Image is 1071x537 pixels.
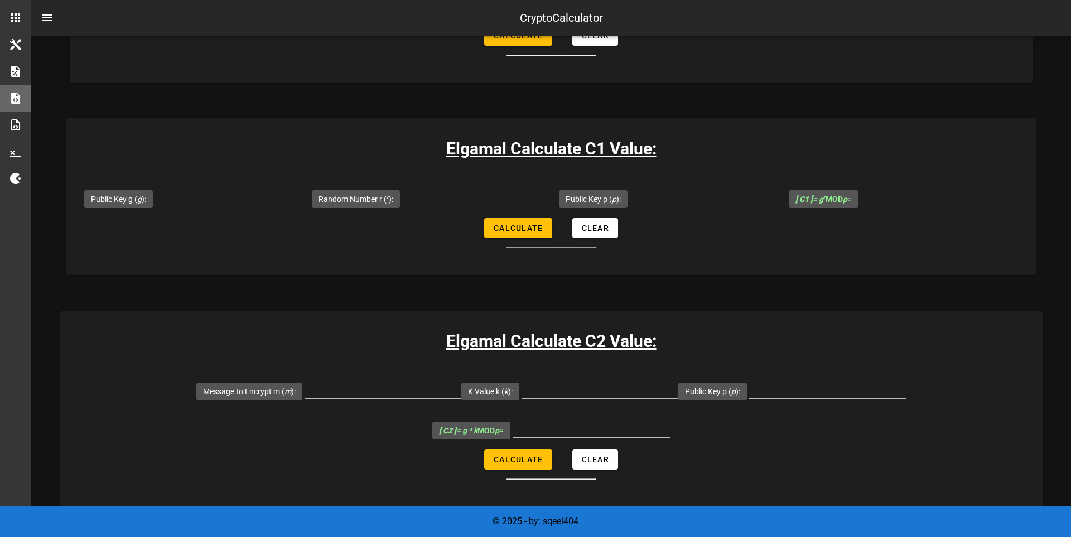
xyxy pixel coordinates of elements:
sup: r [823,193,826,201]
button: Clear [572,218,618,238]
button: Calculate [484,218,552,238]
i: k [504,387,508,396]
button: Clear [572,26,618,46]
sup: r [387,193,389,201]
h3: Elgamal Calculate C2 Value: [60,328,1043,354]
span: Calculate [493,455,543,464]
button: nav-menu-toggle [33,4,60,31]
i: p [612,195,616,204]
i: = g * k [439,426,477,435]
i: p [843,195,847,204]
button: Clear [572,449,618,470]
label: Public Key g ( ): [91,193,146,205]
b: [ C2 ] [439,426,456,435]
h3: Elgamal Calculate C1 Value: [66,136,1036,161]
i: p [495,426,499,435]
label: K Value k ( ): [468,386,513,397]
label: Public Key p ( ): [685,386,740,397]
span: Calculate [493,224,543,233]
span: Clear [581,455,609,464]
button: Calculate [484,26,552,46]
label: Public Key p ( ): [566,193,621,205]
span: MOD = [795,195,852,204]
label: Random Number r ( ): [319,193,393,205]
span: Clear [581,224,609,233]
span: Calculate [493,31,543,40]
div: CryptoCalculator [520,9,603,26]
span: © 2025 - by: sqeel404 [493,516,578,526]
i: = g [795,195,826,204]
i: p [731,387,736,396]
span: Clear [581,31,609,40]
i: g [137,195,142,204]
b: [ C1 ] [795,195,813,204]
span: MOD = [439,426,504,435]
button: Calculate [484,449,552,470]
label: Message to Encrypt m ( ): [203,386,296,397]
i: m [284,387,291,396]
